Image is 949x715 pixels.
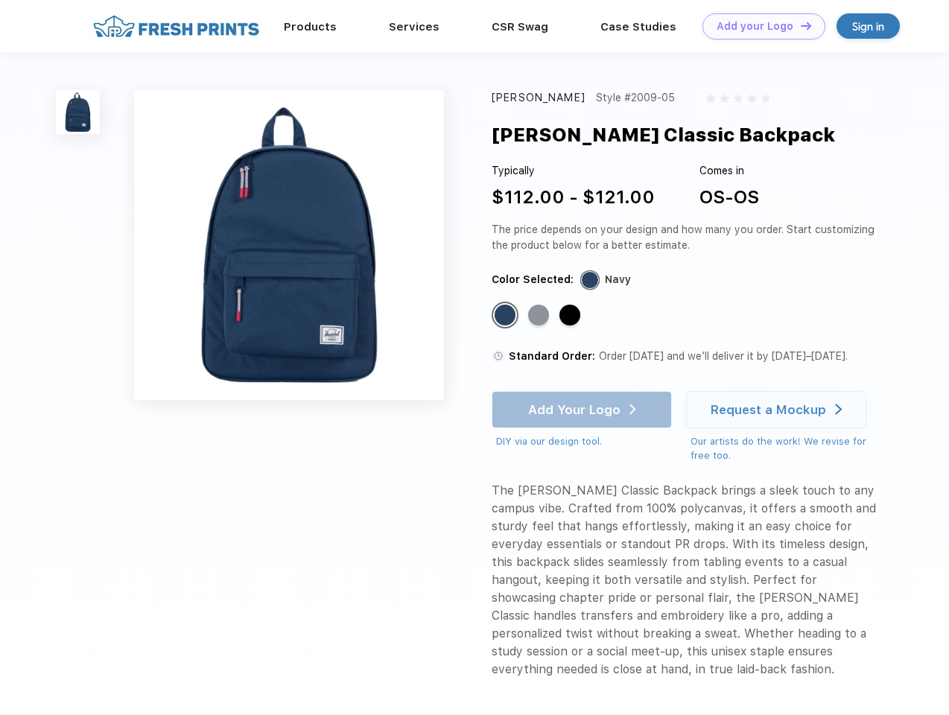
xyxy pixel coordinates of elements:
div: Black [559,305,580,325]
div: Our artists do the work! We revise for free too. [691,434,880,463]
a: Sign in [837,13,900,39]
img: DT [801,22,811,30]
div: The price depends on your design and how many you order. Start customizing the product below for ... [492,222,880,253]
div: Raven Crosshatch [528,305,549,325]
div: Navy [495,305,515,325]
img: standard order [492,349,505,363]
img: func=resize&h=640 [134,90,444,400]
div: [PERSON_NAME] [492,90,585,106]
img: gray_star.svg [720,94,729,103]
img: fo%20logo%202.webp [89,13,264,39]
div: Comes in [699,163,759,179]
div: Navy [605,272,631,287]
div: Typically [492,163,655,179]
span: Order [DATE] and we’ll deliver it by [DATE]–[DATE]. [599,350,848,362]
img: gray_star.svg [734,94,743,103]
span: Standard Order: [509,350,595,362]
div: DIY via our design tool. [496,434,672,449]
div: The [PERSON_NAME] Classic Backpack brings a sleek touch to any campus vibe. Crafted from 100% pol... [492,482,880,679]
div: Style #2009-05 [596,90,675,106]
div: OS-OS [699,184,759,211]
div: Add your Logo [717,20,793,33]
div: $112.00 - $121.00 [492,184,655,211]
div: Request a Mockup [711,402,826,417]
div: [PERSON_NAME] Classic Backpack [492,121,835,149]
img: gray_star.svg [761,94,770,103]
img: gray_star.svg [747,94,756,103]
img: white arrow [835,404,842,415]
img: func=resize&h=100 [56,90,100,134]
div: Color Selected: [492,272,574,287]
a: Products [284,20,337,34]
img: gray_star.svg [706,94,715,103]
div: Sign in [852,18,884,35]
